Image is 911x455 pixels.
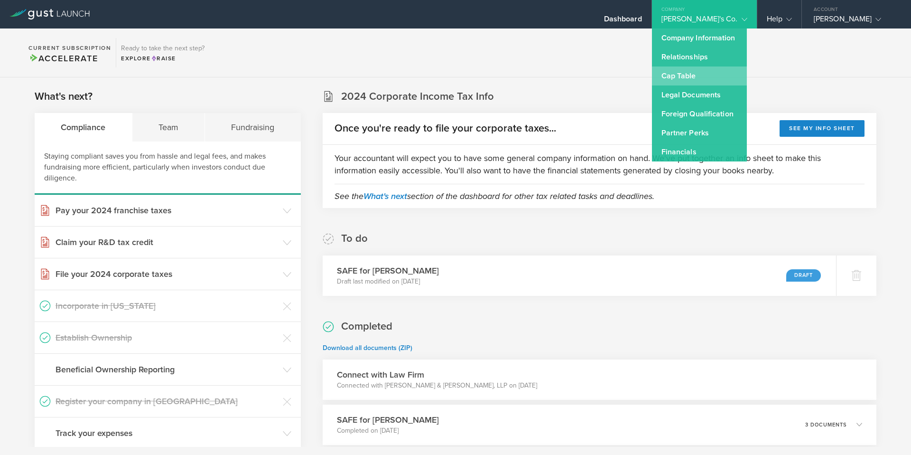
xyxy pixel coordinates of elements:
h2: 2024 Corporate Income Tax Info [341,90,494,104]
em: See the section of the dashboard for other tax related tasks and deadlines. [335,191,654,201]
div: SAFE for [PERSON_NAME]Draft last modified on [DATE]Draft [323,256,836,296]
h3: Incorporate in [US_STATE] [56,300,278,312]
span: Raise [151,55,176,62]
iframe: Chat Widget [864,409,911,455]
div: [PERSON_NAME] [814,14,894,28]
div: Draft [786,269,821,282]
h3: Claim your R&D tax credit [56,236,278,248]
p: Draft last modified on [DATE] [337,277,439,286]
h3: Register your company in [GEOGRAPHIC_DATA] [56,395,278,408]
div: Team [132,113,205,142]
h2: What's next? [35,90,93,104]
h3: Establish Ownership [56,332,278,344]
span: Accelerate [28,53,98,64]
div: Fundraising [205,113,301,142]
div: Ready to take the next step?ExploreRaise [116,38,209,67]
h3: SAFE for [PERSON_NAME] [337,414,439,426]
h2: To do [341,232,368,246]
button: See my info sheet [780,120,865,137]
h3: Connect with Law Firm [337,369,537,381]
h3: Beneficial Ownership Reporting [56,363,278,376]
h3: SAFE for [PERSON_NAME] [337,265,439,277]
h3: Pay your 2024 franchise taxes [56,204,278,217]
h3: Ready to take the next step? [121,45,205,52]
div: Compliance [35,113,132,142]
p: Completed on [DATE] [337,426,439,436]
p: 3 documents [805,422,847,427]
a: Download all documents (ZIP) [323,344,412,352]
h2: Once you're ready to file your corporate taxes... [335,122,556,135]
div: Help [767,14,792,28]
div: Dashboard [604,14,642,28]
div: Explore [121,54,205,63]
a: What's next [363,191,407,201]
h3: Track your expenses [56,427,278,439]
p: Connected with [PERSON_NAME] & [PERSON_NAME], LLP on [DATE] [337,381,537,390]
div: [PERSON_NAME]'s Co. [661,14,747,28]
div: Staying compliant saves you from hassle and legal fees, and makes fundraising more efficient, par... [35,142,301,195]
h2: Completed [341,320,392,333]
p: Your accountant will expect you to have some general company information on hand. We've put toget... [335,152,865,177]
h2: Current Subscription [28,45,111,51]
h3: File your 2024 corporate taxes [56,268,278,280]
